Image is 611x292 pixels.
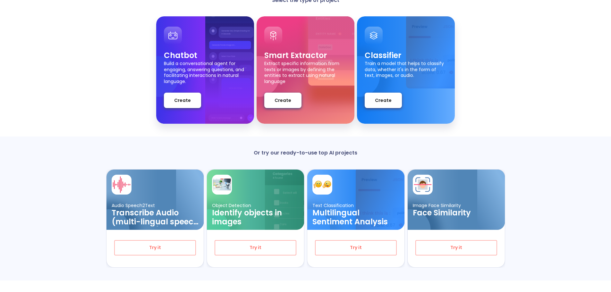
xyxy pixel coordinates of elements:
p: Classifier [365,50,447,61]
img: card avatar [113,176,131,194]
img: card avatar [313,176,331,194]
img: card ellipse [106,190,150,230]
h3: Transcribe Audio (multi-lingual speech recognition) [112,208,199,226]
p: Image Face Similarity [413,203,500,209]
button: Try it [215,240,296,255]
img: card ellipse [207,190,250,271]
img: card background [356,170,404,241]
h3: Multilingual Sentiment Analysis [312,208,399,226]
button: Create [264,93,301,108]
span: Try it [326,244,386,252]
h3: Identify objects in images [212,208,299,226]
img: card avatar [414,176,432,194]
span: Create [375,96,392,104]
span: Try it [225,244,285,252]
img: card avatar [213,176,231,194]
p: Audio Speech2Text [112,203,199,209]
p: Object Detection [212,203,299,209]
button: Try it [415,240,497,255]
p: Chatbot [164,50,246,61]
button: Create [365,93,402,108]
p: Smart Extractor [264,50,347,61]
p: Extract specific information from texts or images by defining the entities to extract using natur... [264,61,347,83]
p: Build a conversational agent for engaging, answering questions, and facilitating interactions in ... [164,61,246,83]
img: card ellipse [408,190,451,230]
h3: Face Similarity [413,208,500,217]
span: Create [174,96,191,104]
button: Try it [315,240,397,255]
button: Try it [114,240,196,255]
span: Try it [125,244,185,252]
img: card ellipse [307,190,350,271]
span: Create [275,96,291,104]
button: Create [164,93,201,108]
span: Try it [426,244,486,252]
p: Train a model that helps to classify data, whether it's in the form of text, images, or audio. [365,61,447,83]
p: Text Classification [312,203,399,209]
